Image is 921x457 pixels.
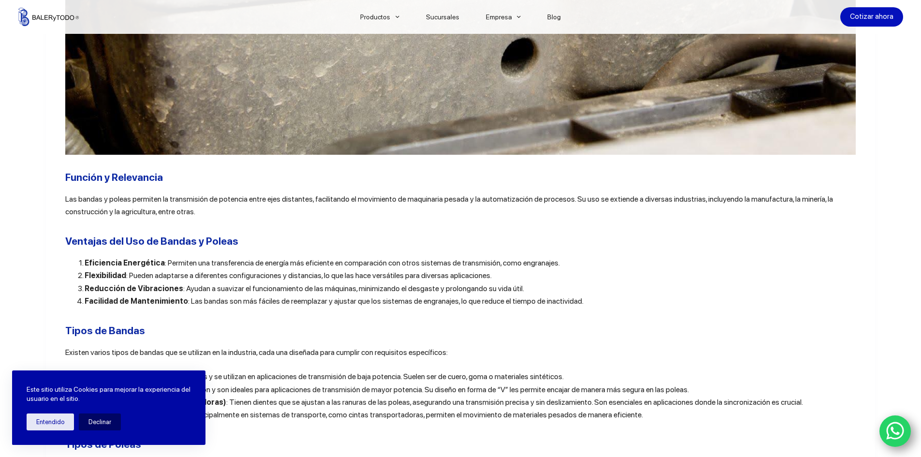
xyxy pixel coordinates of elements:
[226,398,803,407] span: : Tienen dientes que se ajustan a las ranuras de las poleas, asegurando una transmisión precisa y...
[65,324,145,337] b: Tipos de Bandas
[85,271,126,280] b: Flexibilidad
[27,385,191,404] p: Este sitio utiliza Cookies para mejorar la experiencia del usuario en el sitio.
[65,194,833,216] span: Las bandas y poleas permiten la transmisión de potencia entre ejes distantes, facilitando el movi...
[85,258,165,267] b: Eficiencia Energética
[165,258,560,267] span: : Permiten una transferencia de energía más eficiente en comparación con otros sistemas de transm...
[27,413,74,430] button: Entendido
[79,413,121,430] button: Declinar
[65,171,163,183] b: Función y Relevancia
[65,235,238,247] b: Ventajas del Uso de Bandas y Poleas
[188,296,584,306] span: : Las bandas son más fáciles de reemplazar y ajustar que los sistemas de engranajes, lo que reduc...
[85,296,188,306] b: Facilidad de Mantenimiento
[18,8,79,26] img: Balerytodo
[126,271,492,280] span: : Pueden adaptarse a diferentes configuraciones y distancias, lo que las hace versátiles para div...
[183,284,524,293] span: : Ayudan a suavizar el funcionamiento de las máquinas, minimizando el desgaste y prolongando su v...
[85,284,183,293] b: Reducción de Vibraciones
[840,7,903,27] a: Cotizar ahora
[65,348,448,357] span: Existen varios tipos de bandas que se utilizan en la industria, cada una diseñada para cumplir co...
[879,415,911,447] a: WhatsApp
[139,372,564,381] span: : Son las más simples y se utilizan en aplicaciones de transmisión de baja potencia. Suelen ser d...
[155,410,643,419] span: : Utilizadas principalmente en sistemas de transporte, como cintas transportadoras, permiten el m...
[131,385,689,394] span: : Ofrecen mayor tracción y son ideales para aplicaciones de transmisión de mayor potencia. Su dis...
